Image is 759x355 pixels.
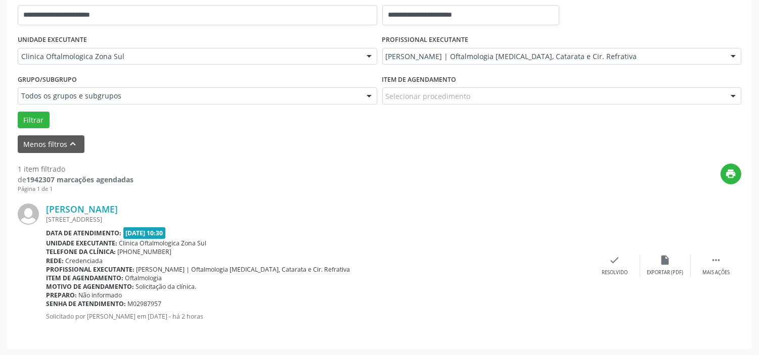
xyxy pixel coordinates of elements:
span: Clinica Oftalmologica Zona Sul [119,239,207,247]
button: Menos filtroskeyboard_arrow_up [18,135,84,153]
span: [PHONE_NUMBER] [118,247,172,256]
i: print [726,168,737,179]
label: Item de agendamento [382,72,457,87]
span: Selecionar procedimento [386,91,471,102]
img: img [18,204,39,225]
strong: 1942307 marcações agendadas [26,175,133,184]
a: [PERSON_NAME] [46,204,118,215]
label: PROFISSIONAL EXECUTANTE [382,32,469,48]
button: Filtrar [18,112,50,129]
span: Solicitação da clínica. [136,282,197,291]
i: check [609,255,620,266]
span: M02987957 [128,299,162,308]
b: Unidade executante: [46,239,117,247]
i: insert_drive_file [660,255,671,266]
span: Credenciada [66,257,103,265]
p: Solicitado por [PERSON_NAME] em [DATE] - há 2 horas [46,312,590,321]
b: Profissional executante: [46,265,135,274]
span: [PERSON_NAME] | Oftalmologia [MEDICAL_DATA], Catarata e Cir. Refrativa [386,52,721,62]
b: Preparo: [46,291,77,299]
span: [DATE] 10:30 [123,227,166,239]
div: Exportar (PDF) [647,269,684,276]
b: Motivo de agendamento: [46,282,134,291]
b: Rede: [46,257,64,265]
label: Grupo/Subgrupo [18,72,77,87]
div: de [18,174,133,185]
span: Não informado [79,291,122,299]
button: print [721,164,741,184]
b: Telefone da clínica: [46,247,116,256]
span: [PERSON_NAME] | Oftalmologia [MEDICAL_DATA], Catarata e Cir. Refrativa [137,265,350,274]
div: Resolvido [602,269,628,276]
span: Todos os grupos e subgrupos [21,91,356,101]
i:  [710,255,722,266]
div: Página 1 de 1 [18,185,133,193]
label: UNIDADE EXECUTANTE [18,32,87,48]
div: [STREET_ADDRESS] [46,215,590,224]
span: Oftalmologia [125,274,162,282]
i: keyboard_arrow_up [68,138,79,149]
b: Senha de atendimento: [46,299,126,308]
div: Mais ações [702,269,730,276]
span: Clinica Oftalmologica Zona Sul [21,52,356,62]
b: Item de agendamento: [46,274,123,282]
b: Data de atendimento: [46,229,121,237]
div: 1 item filtrado [18,164,133,174]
